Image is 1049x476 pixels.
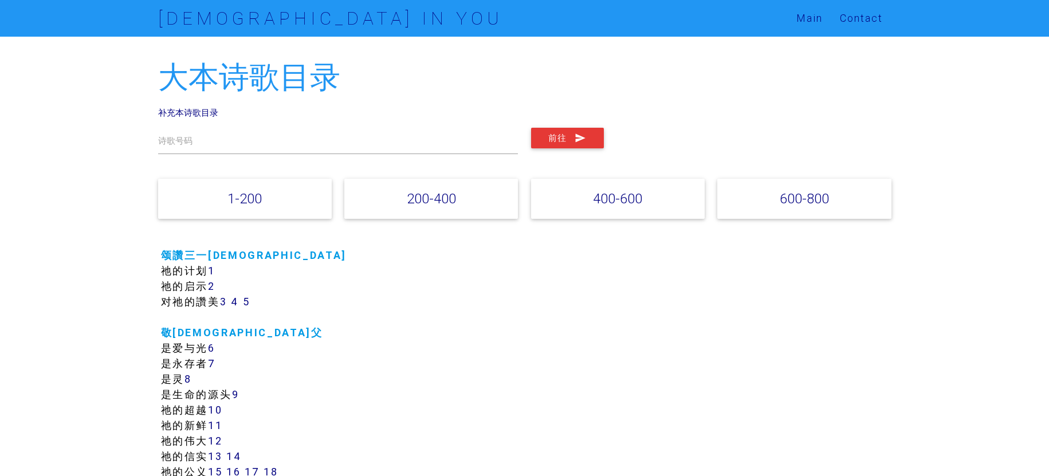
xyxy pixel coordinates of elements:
button: 前往 [531,128,604,148]
a: 7 [208,357,216,370]
h2: 大本诗歌目录 [158,61,891,95]
a: 13 [208,450,222,463]
a: 600-800 [780,190,829,207]
a: 4 [231,295,239,308]
a: 9 [232,388,239,401]
a: 1 [208,264,215,277]
a: 补充本诗歌目录 [158,107,218,118]
a: 14 [226,450,241,463]
a: 400-600 [593,190,642,207]
a: 8 [184,372,192,385]
a: 11 [208,419,222,432]
a: 3 [220,295,227,308]
a: 1-200 [227,190,262,207]
a: 敬[DEMOGRAPHIC_DATA]父 [161,326,323,339]
a: 2 [208,280,215,293]
a: 6 [208,341,215,355]
a: 5 [243,295,250,308]
a: 颂讚三一[DEMOGRAPHIC_DATA] [161,249,347,262]
a: 200-400 [407,190,456,207]
a: 10 [208,403,222,416]
a: 12 [208,434,222,447]
label: 诗歌号码 [158,135,192,148]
